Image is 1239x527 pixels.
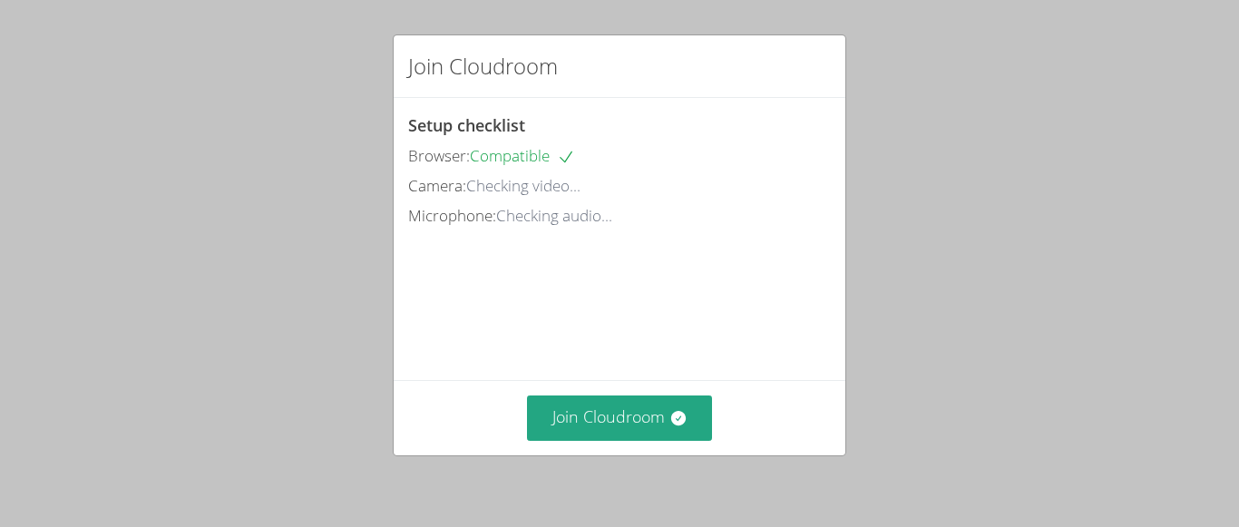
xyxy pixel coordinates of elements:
[527,395,713,440] button: Join Cloudroom
[470,145,575,166] span: Compatible
[408,205,496,226] span: Microphone:
[408,50,558,83] h2: Join Cloudroom
[466,175,580,196] span: Checking video...
[408,145,470,166] span: Browser:
[408,175,466,196] span: Camera:
[496,205,612,226] span: Checking audio...
[408,114,525,136] span: Setup checklist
